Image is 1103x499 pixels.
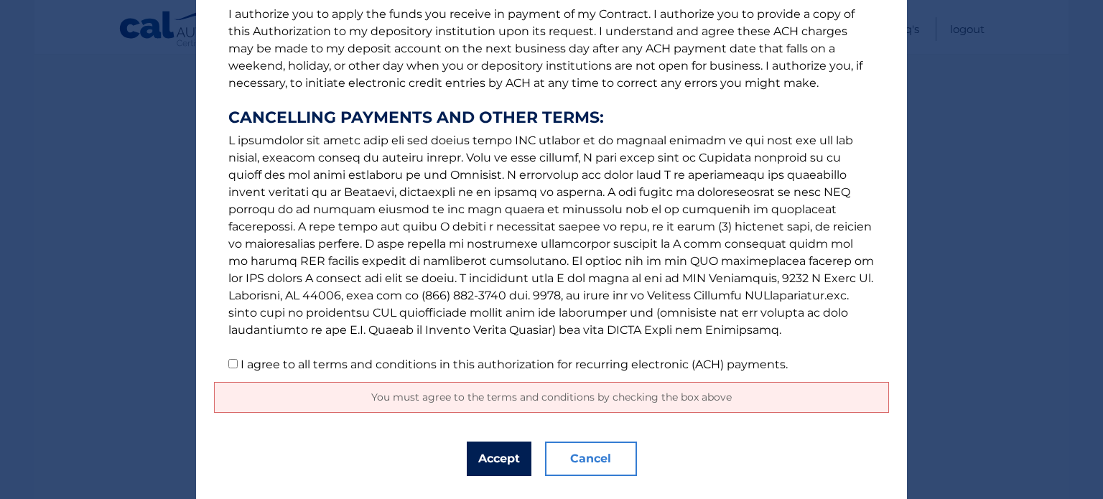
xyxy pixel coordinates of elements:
span: You must agree to the terms and conditions by checking the box above [371,391,732,404]
label: I agree to all terms and conditions in this authorization for recurring electronic (ACH) payments. [241,358,788,371]
strong: CANCELLING PAYMENTS AND OTHER TERMS: [228,109,875,126]
button: Cancel [545,442,637,476]
button: Accept [467,442,531,476]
